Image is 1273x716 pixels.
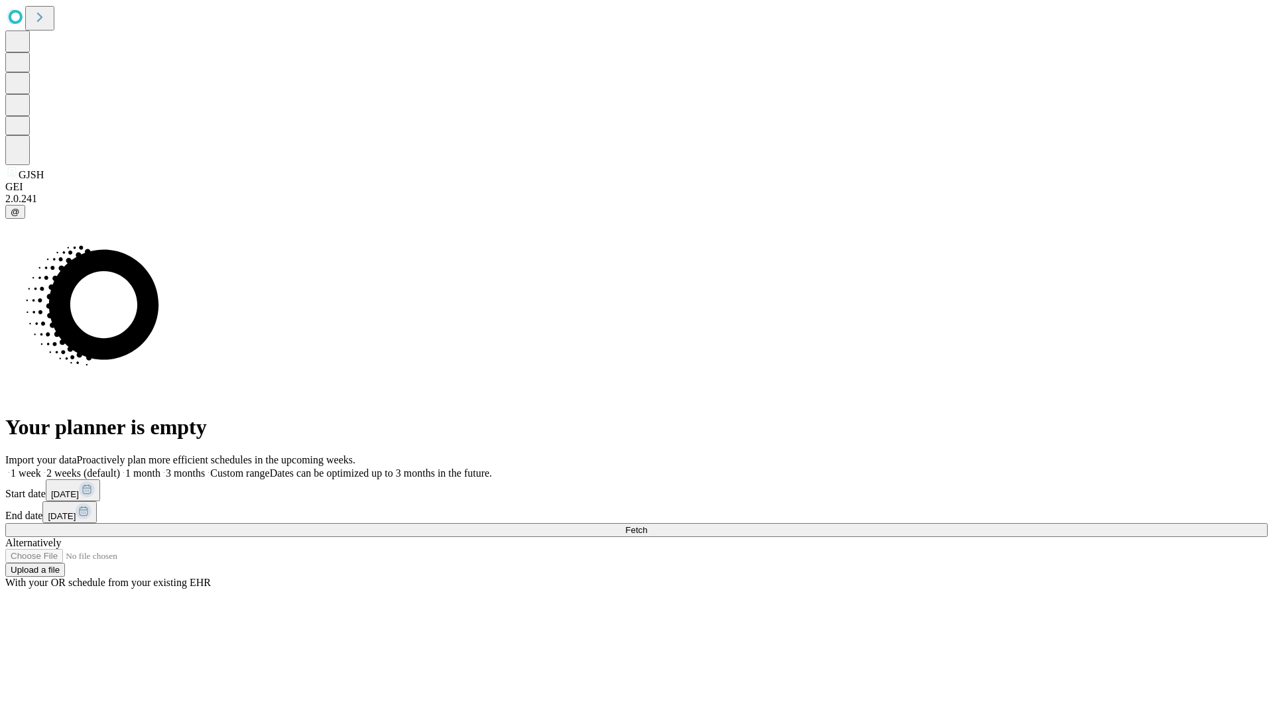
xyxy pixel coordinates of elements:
button: Fetch [5,523,1268,537]
h1: Your planner is empty [5,415,1268,440]
span: 3 months [166,467,205,479]
span: Dates can be optimized up to 3 months in the future. [270,467,492,479]
button: Upload a file [5,563,65,577]
div: 2.0.241 [5,193,1268,205]
span: With your OR schedule from your existing EHR [5,577,211,588]
span: [DATE] [48,511,76,521]
span: Custom range [210,467,269,479]
span: Proactively plan more efficient schedules in the upcoming weeks. [77,454,355,465]
div: GEI [5,181,1268,193]
span: Import your data [5,454,77,465]
button: [DATE] [42,501,97,523]
div: End date [5,501,1268,523]
span: [DATE] [51,489,79,499]
span: Fetch [625,525,647,535]
span: 2 weeks (default) [46,467,120,479]
button: @ [5,205,25,219]
span: 1 month [125,467,160,479]
span: 1 week [11,467,41,479]
div: Start date [5,479,1268,501]
span: GJSH [19,169,44,180]
span: Alternatively [5,537,61,548]
span: @ [11,207,20,217]
button: [DATE] [46,479,100,501]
